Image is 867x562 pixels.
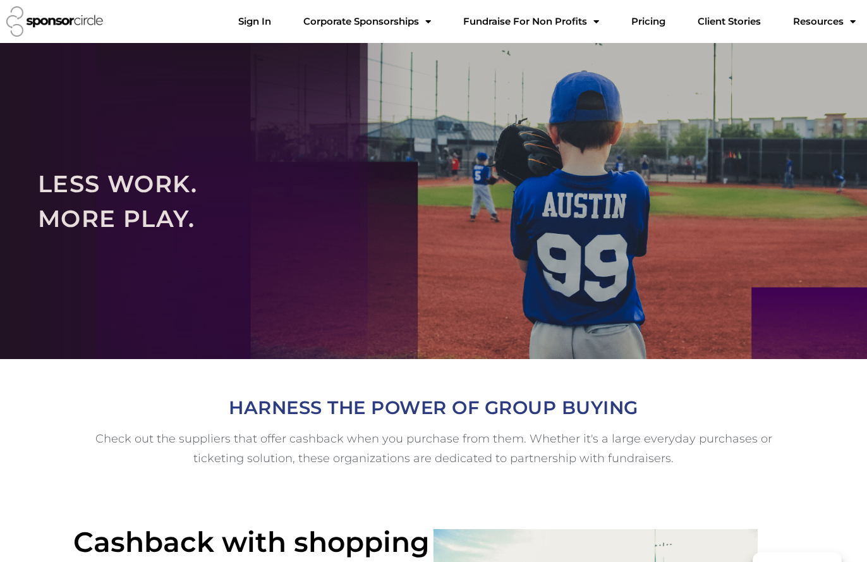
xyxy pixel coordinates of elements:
[228,9,281,34] a: Sign In
[621,9,676,34] a: Pricing
[783,9,866,34] a: Resources
[293,9,441,34] a: Corporate SponsorshipsMenu Toggle
[228,9,866,34] nav: Menu
[453,9,609,34] a: Fundraise For Non ProfitsMenu Toggle
[6,6,103,37] img: Sponsor Circle logo
[73,525,433,559] h4: Cashback with shopping
[688,9,771,34] a: Client Stories
[38,166,829,236] h2: LESS WORK. MORE PLAY.
[80,392,787,423] h2: HARNESS THE POWER OF GROUP BUYING
[80,429,787,468] h5: Check out the suppliers that offer cashback when you purchase from them. Whether it's a large eve...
